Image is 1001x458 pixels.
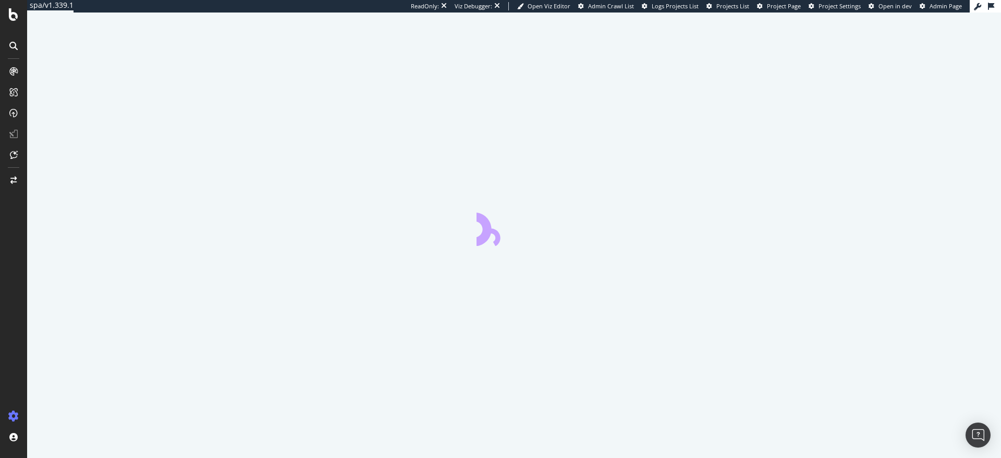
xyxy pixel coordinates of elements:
span: Admin Page [930,2,962,10]
a: Logs Projects List [642,2,699,10]
span: Open in dev [878,2,912,10]
span: Project Settings [819,2,861,10]
div: ReadOnly: [411,2,439,10]
a: Admin Crawl List [578,2,634,10]
span: Admin Crawl List [588,2,634,10]
span: Open Viz Editor [528,2,570,10]
a: Project Settings [809,2,861,10]
a: Admin Page [920,2,962,10]
a: Projects List [706,2,749,10]
div: Open Intercom Messenger [966,423,991,448]
a: Project Page [757,2,801,10]
span: Project Page [767,2,801,10]
div: animation [477,208,552,246]
span: Logs Projects List [652,2,699,10]
span: Projects List [716,2,749,10]
div: Viz Debugger: [455,2,492,10]
a: Open in dev [869,2,912,10]
a: Open Viz Editor [517,2,570,10]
